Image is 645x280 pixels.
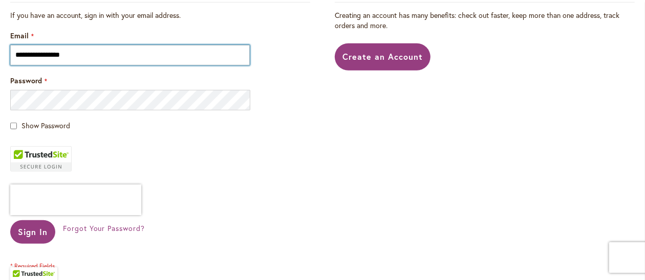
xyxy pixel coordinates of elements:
span: Email [10,31,29,40]
div: TrustedSite Certified [10,146,72,172]
iframe: reCAPTCHA [10,184,141,215]
div: If you have an account, sign in with your email address. [10,10,310,20]
span: Forgot Your Password? [63,223,145,233]
span: Show Password [21,121,70,130]
span: Create an Account [342,51,423,62]
a: Forgot Your Password? [63,223,145,234]
p: Creating an account has many benefits: check out faster, keep more than one address, track orders... [335,10,635,31]
span: Sign In [18,226,48,237]
span: Password [10,76,42,85]
button: Sign In [10,220,55,244]
a: Create an Account [335,43,431,71]
iframe: Launch Accessibility Center [8,244,36,272]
